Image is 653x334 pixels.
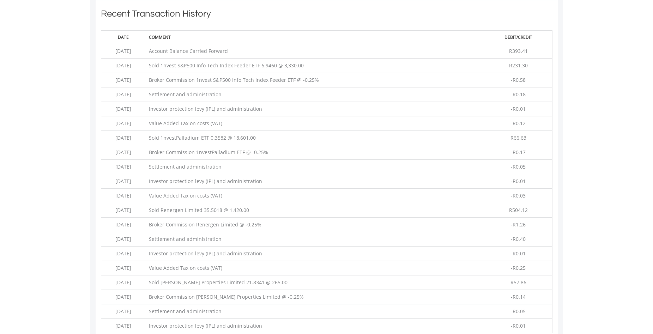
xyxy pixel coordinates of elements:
td: [DATE] [101,58,145,73]
th: Date [101,30,145,44]
span: -R0.17 [511,149,526,156]
td: [DATE] [101,318,145,333]
td: Value Added Tax on costs (VAT) [145,261,485,275]
td: Account Balance Carried Forward [145,44,485,58]
td: Value Added Tax on costs (VAT) [145,116,485,130]
td: Value Added Tax on costs (VAT) [145,188,485,203]
span: R231.30 [509,62,528,69]
span: R393.41 [509,48,528,54]
td: Broker Commission Renergen Limited @ -0.25% [145,217,485,232]
span: -R0.01 [511,105,526,112]
span: -R0.58 [511,77,526,83]
td: [DATE] [101,116,145,130]
td: [DATE] [101,275,145,290]
span: -R0.18 [511,91,526,98]
td: Investor protection levy (IPL) and administration [145,246,485,261]
td: Broker Commission [PERSON_NAME] Properties Limited @ -0.25% [145,290,485,304]
td: Sold [PERSON_NAME] Properties Limited 21.8341 @ 265.00 [145,275,485,290]
span: -R0.01 [511,250,526,257]
td: [DATE] [101,261,145,275]
span: -R0.03 [511,192,526,199]
td: Settlement and administration [145,87,485,102]
th: Comment [145,30,485,44]
td: Settlement and administration [145,304,485,318]
td: Sold 1nvest S&P500 Info Tech Index Feeder ETF 6.9460 @ 3,330.00 [145,58,485,73]
span: -R0.14 [511,293,526,300]
span: -R0.40 [511,236,526,242]
span: -R1.26 [511,221,526,228]
td: Settlement and administration [145,159,485,174]
td: [DATE] [101,73,145,87]
span: -R0.05 [511,308,526,315]
span: -R0.05 [511,163,526,170]
td: [DATE] [101,159,145,174]
td: Settlement and administration [145,232,485,246]
span: R504.12 [509,207,528,213]
td: Investor protection levy (IPL) and administration [145,318,485,333]
td: [DATE] [101,102,145,116]
td: Sold Renergen Limited 35.5018 @ 1,420.00 [145,203,485,217]
td: [DATE] [101,203,145,217]
td: [DATE] [101,145,145,159]
th: Debit/Credit [485,30,552,44]
span: -R0.12 [511,120,526,127]
span: -R0.01 [511,322,526,329]
td: Investor protection levy (IPL) and administration [145,174,485,188]
td: [DATE] [101,174,145,188]
td: [DATE] [101,217,145,232]
td: Broker Commission 1nvest S&P500 Info Tech Index Feeder ETF @ -0.25% [145,73,485,87]
td: [DATE] [101,188,145,203]
h1: Recent Transaction History [101,7,552,23]
span: R66.63 [510,134,526,141]
span: -R0.25 [511,265,526,271]
td: [DATE] [101,290,145,304]
td: [DATE] [101,232,145,246]
span: -R0.01 [511,178,526,184]
td: [DATE] [101,44,145,58]
td: Sold 1nvestPalladium ETF 0.3582 @ 18,601.00 [145,130,485,145]
td: [DATE] [101,87,145,102]
td: Investor protection levy (IPL) and administration [145,102,485,116]
td: [DATE] [101,130,145,145]
span: R57.86 [510,279,526,286]
td: [DATE] [101,246,145,261]
td: [DATE] [101,304,145,318]
td: Broker Commission 1nvestPalladium ETF @ -0.25% [145,145,485,159]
